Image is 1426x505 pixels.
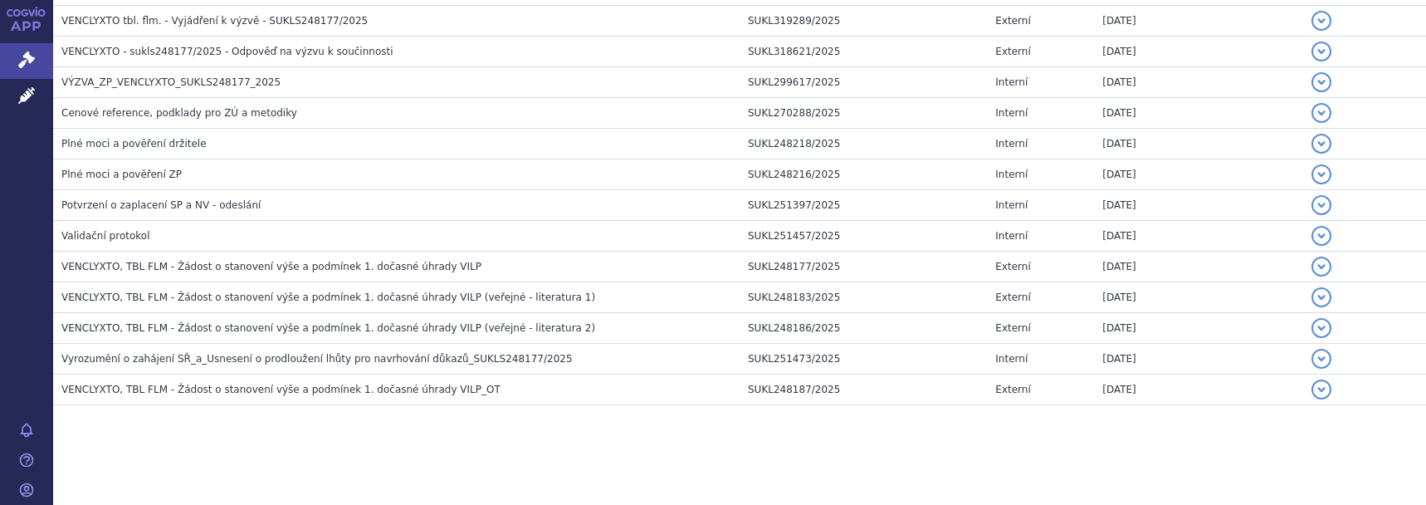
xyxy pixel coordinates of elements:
span: Externí [995,15,1030,27]
span: Externí [995,261,1030,272]
td: [DATE] [1094,221,1303,252]
span: Validační protokol [61,230,150,242]
td: SUKL299617/2025 [740,67,987,98]
span: VÝZVA_ZP_VENCLYXTO_SUKLS248177_2025 [61,76,281,88]
span: VENCLYXTO, TBL FLM - Žádost o stanovení výše a podmínek 1. dočasné úhrady VILP_OT [61,384,501,395]
td: SUKL248187/2025 [740,375,987,405]
span: Externí [995,292,1030,303]
span: Externí [995,384,1030,395]
span: Interní [995,107,1028,119]
td: SUKL248218/2025 [740,129,987,159]
td: SUKL248183/2025 [740,282,987,313]
button: detail [1311,226,1331,246]
button: detail [1311,195,1331,215]
td: [DATE] [1094,37,1303,67]
td: [DATE] [1094,344,1303,375]
button: detail [1311,318,1331,338]
td: [DATE] [1094,252,1303,282]
span: Externí [995,46,1030,57]
button: detail [1311,164,1331,184]
td: SUKL248177/2025 [740,252,987,282]
span: Interní [995,169,1028,180]
td: SUKL251457/2025 [740,221,987,252]
td: SUKL251397/2025 [740,190,987,221]
button: detail [1311,349,1331,369]
span: Externí [995,322,1030,334]
button: detail [1311,380,1331,400]
td: [DATE] [1094,313,1303,344]
td: [DATE] [1094,6,1303,37]
span: VENCLYXTO - sukls248177/2025 - Odpověď na výzvu k součinnosti [61,46,393,57]
button: detail [1311,103,1331,123]
span: Interní [995,230,1028,242]
td: [DATE] [1094,98,1303,129]
span: VENCLYXTO, TBL FLM - Žádost o stanovení výše a podmínek 1. dočasné úhrady VILP (veřejné - literat... [61,322,595,334]
span: VENCLYXTO, TBL FLM - Žádost o stanovení výše a podmínek 1. dočasné úhrady VILP [61,261,481,272]
span: Cenové reference, podklady pro ZÚ a metodiky [61,107,297,119]
td: [DATE] [1094,375,1303,405]
span: Interní [995,76,1028,88]
td: SUKL270288/2025 [740,98,987,129]
td: SUKL248186/2025 [740,313,987,344]
button: detail [1311,72,1331,92]
td: SUKL251473/2025 [740,344,987,375]
span: VENCLYXTO, TBL FLM - Žádost o stanovení výše a podmínek 1. dočasné úhrady VILP (veřejné - literat... [61,292,595,303]
td: [DATE] [1094,282,1303,313]
button: detail [1311,287,1331,307]
span: Vyrozumění o zahájení SŘ_a_Usnesení o prodloužení lhůty pro navrhování důkazů_SUKLS248177/2025 [61,353,573,365]
td: [DATE] [1094,67,1303,98]
td: SUKL248216/2025 [740,159,987,190]
span: Interní [995,353,1028,365]
td: [DATE] [1094,190,1303,221]
button: detail [1311,257,1331,277]
span: Interní [995,199,1028,211]
span: Plné moci a pověření držitele [61,138,207,150]
button: detail [1311,42,1331,61]
button: detail [1311,11,1331,31]
span: Potvrzení o zaplacení SP a NV - odeslání [61,199,261,211]
span: VENCLYXTO tbl. flm. - Vyjádření k výzvě - SUKLS248177/2025 [61,15,368,27]
span: Plné moci a pověření ZP [61,169,182,180]
td: [DATE] [1094,129,1303,159]
td: [DATE] [1094,159,1303,190]
button: detail [1311,134,1331,154]
span: Interní [995,138,1028,150]
td: SUKL318621/2025 [740,37,987,67]
td: SUKL319289/2025 [740,6,987,37]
